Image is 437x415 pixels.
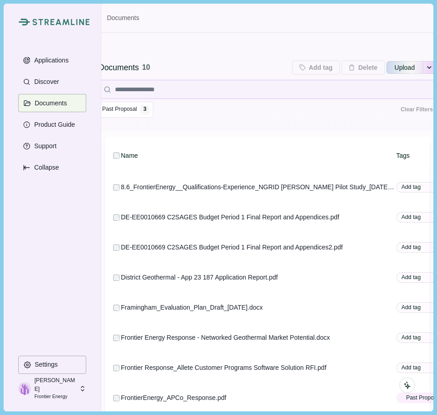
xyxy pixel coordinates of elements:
[121,213,339,222] div: DE-EE0010669 C2SAGES Budget Period 1 Final Report and Appendices.pdf
[31,361,58,368] p: Settings
[292,60,340,75] button: Add tag
[121,393,226,403] div: FrontierEnergy_APCo_Response.pdf
[34,376,76,393] p: [PERSON_NAME]
[18,94,86,112] button: Documents
[121,333,330,342] div: Frontier Energy Response - Networked Geothermal Market Potential.docx
[121,363,327,373] div: Frontier Response_Allete Customer Programs Software Solution RFI.pdf
[121,243,343,252] div: DE-EE0010669 C2SAGES Budget Period 1 Final Report and Appendices2.pdf
[31,57,69,64] p: Applications
[31,121,75,129] p: Product Guide
[397,102,436,118] button: Clear Filters
[107,13,139,23] a: Documents
[142,62,151,73] div: 10
[401,303,421,311] span: Add tag
[18,356,86,374] button: Settings
[386,60,423,75] button: Upload
[401,243,421,251] span: Add tag
[401,333,421,342] span: Add tag
[401,363,421,372] span: Add tag
[31,78,59,86] p: Discover
[142,106,148,112] div: 3
[102,105,137,114] span: Past Proposal
[18,137,86,155] button: Support
[18,115,86,134] button: Product Guide
[34,393,76,400] p: Frontier Energy
[31,164,59,171] p: Collapse
[18,51,86,69] button: Applications
[401,183,421,191] span: Add tag
[31,142,57,150] p: Support
[18,73,86,91] button: Discover
[99,102,153,118] button: Past Proposal 3
[31,99,67,107] p: Documents
[401,273,421,281] span: Add tag
[121,303,263,312] div: Framingham_Evaluation_Plan_Draft_[DATE].docx
[18,18,30,26] img: Streamline Climate Logo
[120,140,395,171] th: Name
[99,62,139,73] div: Documents
[18,158,86,176] button: Expand
[18,382,31,395] img: profile picture
[32,19,90,26] img: Streamline Climate Logo
[423,60,436,75] button: See more options
[18,356,86,377] a: Settings
[121,182,395,192] div: 8.6_FrontierEnergy__Qualifications-Experience_NGRID [PERSON_NAME] Pilot Study_[DATE].docx
[18,18,86,26] a: Streamline Climate LogoStreamline Climate Logo
[401,213,421,221] span: Add tag
[341,60,385,75] button: Delete
[121,273,278,282] div: District Geothermal - App 23 187 Application Report.pdf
